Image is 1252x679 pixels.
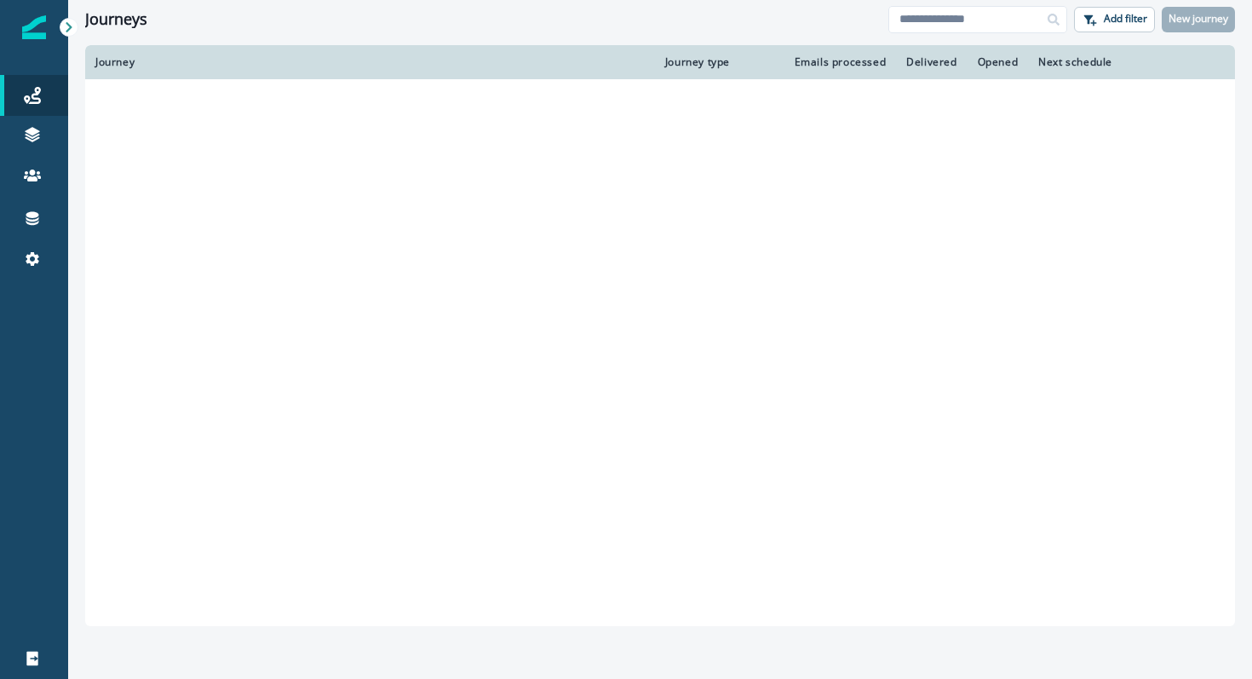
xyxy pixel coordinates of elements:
[906,55,956,69] div: Delivered
[1104,13,1147,25] p: Add filter
[22,15,46,39] img: Inflection
[978,55,1019,69] div: Opened
[1074,7,1155,32] button: Add filter
[95,55,645,69] div: Journey
[1162,7,1235,32] button: New journey
[1038,55,1183,69] div: Next schedule
[790,55,886,69] div: Emails processed
[1169,13,1228,25] p: New journey
[85,10,147,29] h1: Journeys
[665,55,769,69] div: Journey type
